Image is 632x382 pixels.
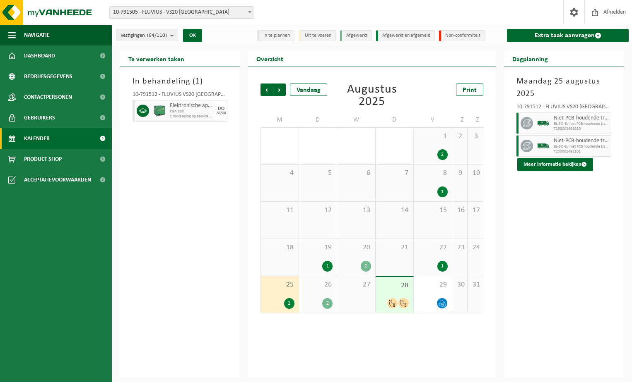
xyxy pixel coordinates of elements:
div: DO [218,106,224,111]
span: Dashboard [24,45,55,66]
h2: Overzicht [248,50,292,67]
span: 2 [456,132,463,141]
span: Kalender [24,128,50,149]
div: 2 [322,298,333,309]
span: 8 [418,169,448,178]
span: Niet-PCB-houdende transformatoren Alu/Cu wikkelingen [554,138,609,144]
span: 14 [380,206,410,215]
span: T250002492101 [554,149,609,154]
span: 29 [418,280,448,289]
span: Acceptatievoorwaarden [24,170,91,190]
div: 2 [361,261,371,272]
li: Non-conformiteit [439,30,485,41]
span: 23 [456,243,463,252]
span: Vorige [261,84,273,96]
span: 10 [472,169,479,178]
span: Omwisseling op aanvraag (excl. voorrijkost) [170,114,213,119]
span: 12 [303,206,333,215]
button: Vestigingen(64/110) [116,29,178,41]
div: 10-791512 - FLUVIUS VS20 [GEOGRAPHIC_DATA]/MAGAZIJN, KLANTENKANTOOR EN INFRA - DEURNE [516,104,611,112]
span: 26 [303,280,333,289]
div: Augustus 2025 [335,84,408,108]
td: D [299,112,338,127]
td: Z [452,112,468,127]
span: Contactpersonen [24,87,72,107]
div: 1 [437,261,448,272]
img: BL-SO-LV [537,140,550,152]
span: 18 [265,243,294,252]
span: 25 [265,280,294,289]
div: Vandaag [290,84,327,96]
span: 27 [341,280,371,289]
span: 3 [472,132,479,141]
span: 13 [341,206,371,215]
h3: Maandag 25 augustus 2025 [516,75,611,100]
span: T250002491980 [554,127,609,131]
div: 2 [437,149,448,160]
h2: Te verwerken taken [120,50,193,67]
span: Volgende [273,84,286,96]
div: 1 [322,261,333,272]
button: OK [183,29,202,42]
td: W [337,112,376,127]
td: Z [468,112,483,127]
a: Print [456,84,483,96]
span: Niet-PCB-houdende transformatoren Alu/Cu wikkelingen [554,115,609,122]
td: V [414,112,452,127]
span: 7 [380,169,410,178]
div: 10-791512 - FLUVIUS VS20 [GEOGRAPHIC_DATA]/MAGAZIJN, KLANTENKANTOOR EN INFRA - DEURNE [133,92,227,100]
h2: Dagplanning [504,50,556,67]
count: (64/110) [147,33,167,38]
span: 31 [472,280,479,289]
span: 24 [472,243,479,252]
span: 6 [341,169,371,178]
span: BL-SO-LV niet PCB houdende transformatoren Alu/Cu wikkelinge [554,122,609,127]
span: 5 [303,169,333,178]
span: 11 [265,206,294,215]
span: 20 [341,243,371,252]
img: BL-SO-LV [537,117,550,129]
span: Elektronische apparatuur - overige (OVE) [170,103,213,109]
a: Extra taak aanvragen [507,29,629,42]
span: 19 [303,243,333,252]
td: D [376,112,414,127]
li: Afgewerkt en afgemeld [376,30,435,41]
span: 1 [418,132,448,141]
span: 9 [456,169,463,178]
span: 30 [456,280,463,289]
span: KGA Colli [170,109,213,114]
button: Meer informatie bekijken [517,158,593,171]
span: 28 [380,281,410,290]
div: 1 [437,186,448,197]
span: 21 [380,243,410,252]
span: Vestigingen [121,29,167,42]
li: In te plannen [257,30,294,41]
span: 15 [418,206,448,215]
span: 10-791505 - FLUVIUS - VS20 ANTWERPEN [109,6,254,19]
span: 16 [456,206,463,215]
span: Bedrijfsgegevens [24,66,72,87]
span: 22 [418,243,448,252]
h3: In behandeling ( ) [133,75,227,88]
span: Product Shop [24,149,62,170]
span: 17 [472,206,479,215]
td: M [261,112,299,127]
span: 1 [195,77,200,86]
div: 2 [284,298,294,309]
span: Gebruikers [24,107,55,128]
li: Uit te voeren [299,30,336,41]
li: Afgewerkt [340,30,372,41]
span: Print [463,87,477,93]
div: 28/08 [216,111,226,115]
span: BL-SO-LV niet PCB houdende transformatoren Alu/Cu wikkelinge [554,144,609,149]
span: 4 [265,169,294,178]
img: PB-HB-1400-HPE-GN-01 [153,105,166,117]
span: Navigatie [24,25,50,45]
span: 10-791505 - FLUVIUS - VS20 ANTWERPEN [110,7,254,18]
